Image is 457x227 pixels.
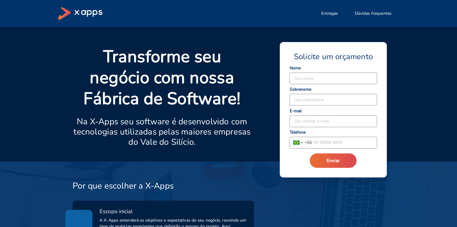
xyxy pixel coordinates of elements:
[73,46,252,109] p: Transforme seu negócio com nossa Fábrica de Software!
[312,137,377,148] input: 99 99999 9999
[290,116,377,127] input: Seu melhor e-mail
[314,8,345,20] button: Entregas
[355,11,392,17] span: Dúvidas frequentes
[327,157,340,164] span: Enviar
[100,208,133,215] span: Escopo inicial
[290,94,377,105] input: Seu sobrenome
[290,73,377,84] input: Seu nome
[73,181,174,191] h3: Por que escolher a X-Apps
[73,117,252,147] p: Na X-Apps seu software é desenvolvido com tecnologias utilizadas pelas maiores empresas do Vale d...
[321,11,338,17] span: Entregas
[305,139,312,146] span: + 55
[310,153,357,168] button: Enviar
[348,8,399,20] button: Dúvidas frequentes
[294,52,373,62] span: Solicite um orçamento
